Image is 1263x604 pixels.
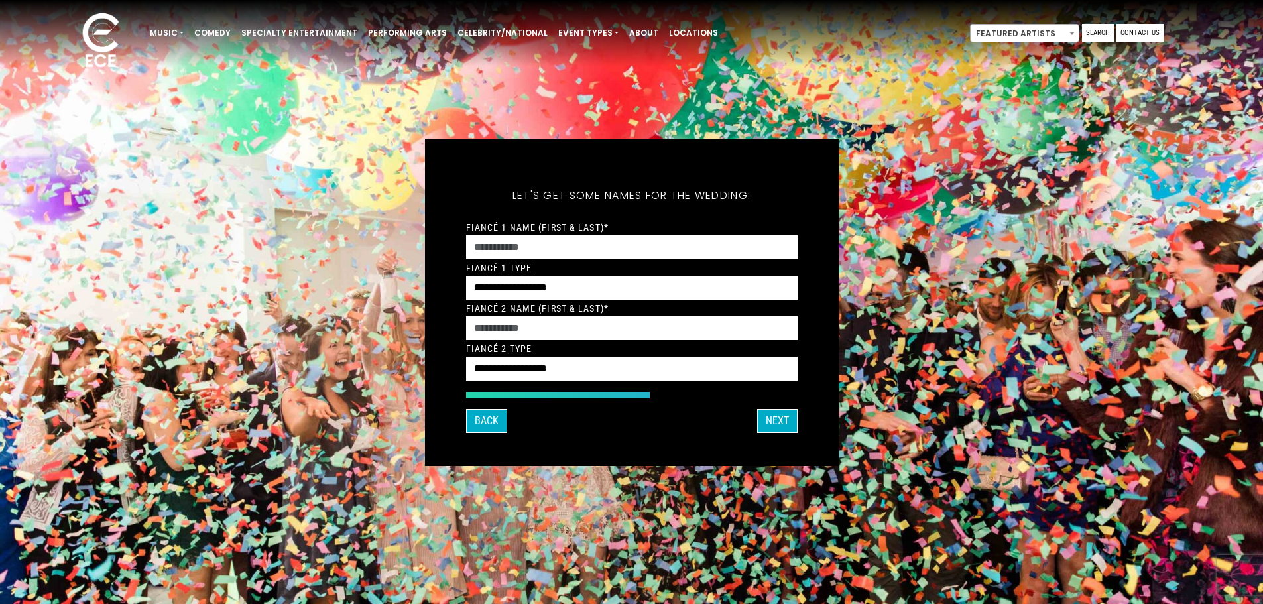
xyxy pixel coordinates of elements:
h5: Let's get some names for the wedding: [466,172,798,219]
a: Celebrity/National [452,22,553,44]
a: Specialty Entertainment [236,22,363,44]
a: Comedy [189,22,236,44]
img: ece_new_logo_whitev2-1.png [68,9,134,74]
a: Music [145,22,189,44]
button: Back [466,409,507,433]
a: Event Types [553,22,624,44]
span: Featured Artists [970,24,1079,42]
label: Fiancé 2 Type [466,343,532,355]
a: Locations [664,22,723,44]
a: Search [1082,24,1114,42]
label: Fiancé 1 Type [466,262,532,274]
a: About [624,22,664,44]
label: Fiancé 2 Name (First & Last)* [466,302,609,314]
button: Next [757,409,798,433]
a: Performing Arts [363,22,452,44]
a: Contact Us [1116,24,1164,42]
span: Featured Artists [971,25,1079,43]
label: Fiancé 1 Name (First & Last)* [466,221,609,233]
